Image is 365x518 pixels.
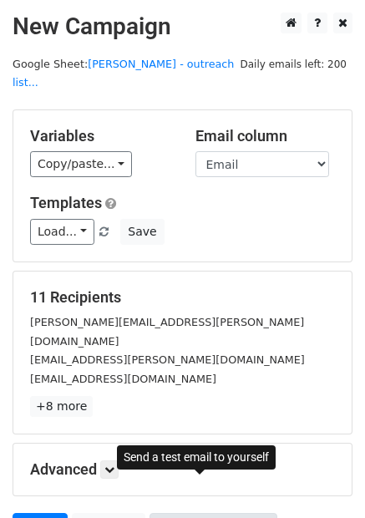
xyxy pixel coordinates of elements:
h5: 11 Recipients [30,288,335,307]
small: [PERSON_NAME][EMAIL_ADDRESS][PERSON_NAME][DOMAIN_NAME] [30,316,304,348]
h5: Advanced [30,460,335,479]
iframe: Chat Widget [281,438,365,518]
a: Copy/paste... [30,151,132,177]
button: Save [120,219,164,245]
a: Templates [30,194,102,211]
a: +8 more [30,396,93,417]
h5: Email column [195,127,336,145]
a: [PERSON_NAME] - outreach list... [13,58,234,89]
small: [EMAIL_ADDRESS][DOMAIN_NAME] [30,373,216,385]
a: Daily emails left: 200 [234,58,352,70]
div: Send a test email to yourself [117,445,276,470]
small: [EMAIL_ADDRESS][PERSON_NAME][DOMAIN_NAME] [30,353,305,366]
span: Daily emails left: 200 [234,55,352,74]
small: Google Sheet: [13,58,234,89]
h2: New Campaign [13,13,352,41]
h5: Variables [30,127,170,145]
a: Load... [30,219,94,245]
